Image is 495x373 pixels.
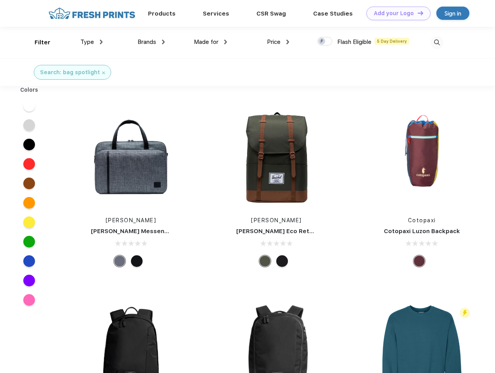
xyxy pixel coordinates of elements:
[370,105,474,209] img: func=resize&h=266
[259,255,271,267] div: Forest
[194,38,218,45] span: Made for
[79,105,183,209] img: func=resize&h=266
[444,9,461,18] div: Sign in
[131,255,143,267] div: Black
[375,38,409,45] span: 5 Day Delivery
[337,38,371,45] span: Flash Eligible
[384,228,460,235] a: Cotopaxi Luzon Backpack
[148,10,176,17] a: Products
[431,36,443,49] img: desktop_search.svg
[102,71,105,74] img: filter_cancel.svg
[286,40,289,44] img: dropdown.png
[251,217,302,223] a: [PERSON_NAME]
[374,10,414,17] div: Add your Logo
[46,7,138,20] img: fo%20logo%202.webp
[14,86,44,94] div: Colors
[224,40,227,44] img: dropdown.png
[114,255,125,267] div: Raven Crosshatch
[91,228,175,235] a: [PERSON_NAME] Messenger
[436,7,469,20] a: Sign in
[40,68,100,77] div: Search: bag spotlight
[236,228,395,235] a: [PERSON_NAME] Eco Retreat 15" Computer Backpack
[100,40,103,44] img: dropdown.png
[408,217,436,223] a: Cotopaxi
[413,255,425,267] div: Surprise
[225,105,328,209] img: func=resize&h=266
[162,40,165,44] img: dropdown.png
[106,217,157,223] a: [PERSON_NAME]
[460,308,470,318] img: flash_active_toggle.svg
[80,38,94,45] span: Type
[35,38,51,47] div: Filter
[418,11,423,15] img: DT
[276,255,288,267] div: Black
[267,38,281,45] span: Price
[138,38,156,45] span: Brands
